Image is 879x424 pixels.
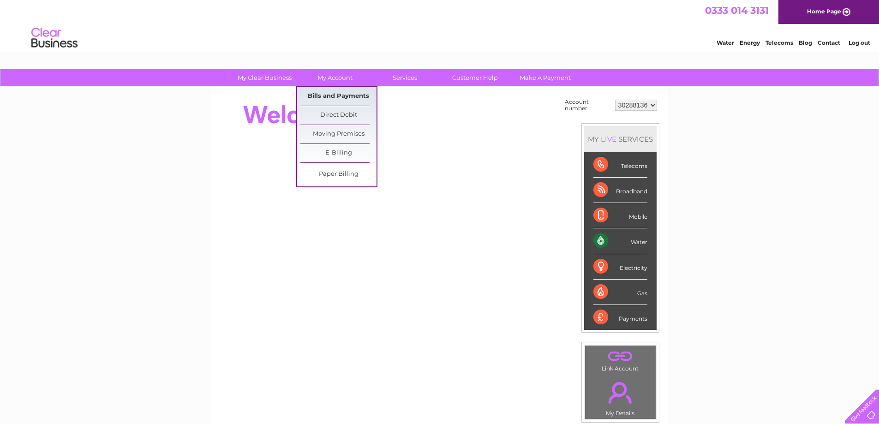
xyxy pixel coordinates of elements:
[717,39,734,46] a: Water
[765,39,793,46] a: Telecoms
[585,374,656,419] td: My Details
[300,106,377,125] a: Direct Debit
[593,305,647,330] div: Payments
[222,5,658,45] div: Clear Business is a trading name of Verastar Limited (registered in [GEOGRAPHIC_DATA] No. 3667643...
[740,39,760,46] a: Energy
[705,5,769,16] a: 0333 014 3131
[849,39,870,46] a: Log out
[593,254,647,280] div: Electricity
[818,39,840,46] a: Contact
[593,152,647,178] div: Telecoms
[587,348,653,364] a: .
[593,228,647,254] div: Water
[599,135,618,143] div: LIVE
[31,24,78,52] img: logo.png
[300,144,377,162] a: E-Billing
[300,87,377,106] a: Bills and Payments
[585,345,656,374] td: Link Account
[799,39,812,46] a: Blog
[367,69,443,86] a: Services
[584,126,657,152] div: MY SERVICES
[593,280,647,305] div: Gas
[587,376,653,409] a: .
[593,203,647,228] div: Mobile
[593,178,647,203] div: Broadband
[227,69,303,86] a: My Clear Business
[297,69,373,86] a: My Account
[300,165,377,184] a: Paper Billing
[562,96,613,114] td: Account number
[437,69,513,86] a: Customer Help
[300,125,377,143] a: Moving Premises
[507,69,583,86] a: Make A Payment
